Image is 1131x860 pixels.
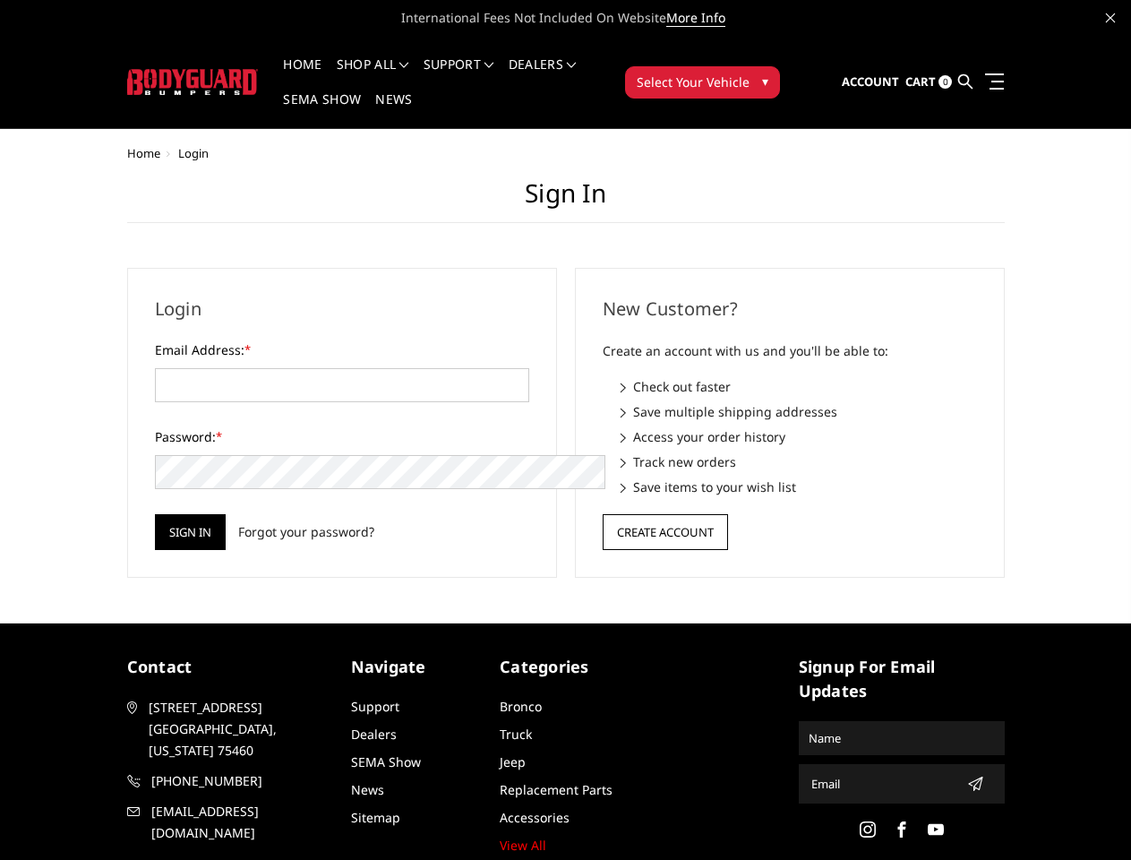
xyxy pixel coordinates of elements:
[621,402,977,421] li: Save multiple shipping addresses
[149,697,330,761] span: [STREET_ADDRESS] [GEOGRAPHIC_DATA], [US_STATE] 75460
[178,145,209,161] span: Login
[905,73,936,90] span: Cart
[603,296,977,322] h2: New Customer?
[799,655,1005,703] h5: signup for email updates
[500,655,631,679] h5: Categories
[127,770,333,792] a: [PHONE_NUMBER]
[801,724,1002,752] input: Name
[375,93,412,128] a: News
[500,753,526,770] a: Jeep
[621,377,977,396] li: Check out faster
[842,73,899,90] span: Account
[603,521,728,538] a: Create Account
[424,58,494,93] a: Support
[509,58,577,93] a: Dealers
[351,698,399,715] a: Support
[283,93,361,128] a: SEMA Show
[127,69,259,95] img: BODYGUARD BUMPERS
[155,340,529,359] label: Email Address:
[351,781,384,798] a: News
[155,427,529,446] label: Password:
[500,726,532,743] a: Truck
[637,73,750,91] span: Select Your Vehicle
[625,66,780,99] button: Select Your Vehicle
[127,655,333,679] h5: contact
[621,427,977,446] li: Access your order history
[500,781,613,798] a: Replacement Parts
[621,452,977,471] li: Track new orders
[842,58,899,107] a: Account
[283,58,321,93] a: Home
[351,726,397,743] a: Dealers
[155,514,226,550] input: Sign in
[351,809,400,826] a: Sitemap
[666,9,725,27] a: More Info
[500,837,546,854] a: View All
[127,178,1005,223] h1: Sign in
[151,770,332,792] span: [PHONE_NUMBER]
[337,58,409,93] a: shop all
[762,72,768,90] span: ▾
[804,770,960,798] input: Email
[938,75,952,89] span: 0
[500,698,542,715] a: Bronco
[621,477,977,496] li: Save items to your wish list
[238,522,374,541] a: Forgot your password?
[603,340,977,362] p: Create an account with us and you'll be able to:
[127,801,333,844] a: [EMAIL_ADDRESS][DOMAIN_NAME]
[127,145,160,161] a: Home
[603,514,728,550] button: Create Account
[905,58,952,107] a: Cart 0
[155,296,529,322] h2: Login
[500,809,570,826] a: Accessories
[151,801,332,844] span: [EMAIL_ADDRESS][DOMAIN_NAME]
[351,655,483,679] h5: Navigate
[351,753,421,770] a: SEMA Show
